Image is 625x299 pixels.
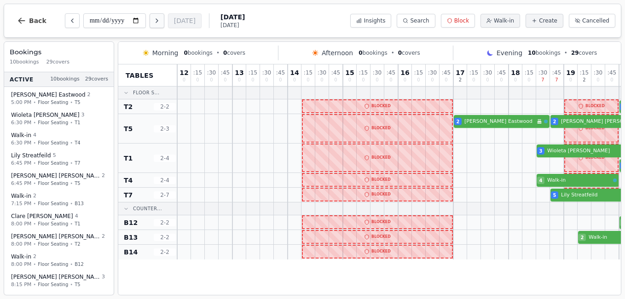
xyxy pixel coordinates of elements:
[33,261,36,268] span: •
[345,69,354,76] span: 15
[223,50,227,56] span: 0
[183,78,185,82] span: 0
[555,78,558,82] span: 7
[33,132,36,139] span: 4
[124,154,133,163] span: T1
[582,17,609,24] span: Cancelled
[320,78,323,82] span: 0
[70,281,73,288] span: •
[571,49,597,57] span: covers
[70,200,73,207] span: •
[538,70,547,75] span: : 30
[265,78,268,82] span: 0
[596,78,599,82] span: 0
[547,147,625,155] span: Wioleta [PERSON_NAME]
[124,190,133,200] span: T7
[124,102,133,111] span: T2
[70,241,73,247] span: •
[331,70,340,75] span: : 45
[223,49,245,57] span: covers
[359,49,387,57] span: bookings
[235,69,243,76] span: 13
[6,209,112,231] button: Clare [PERSON_NAME]48:00 PM•Floor Seating•T1
[11,139,31,147] span: 6:30 PM
[33,119,36,126] span: •
[11,260,31,268] span: 8:00 PM
[373,70,382,75] span: : 30
[6,149,112,170] button: Lily Streatfeild56:45 PM•Floor Seating•T7
[566,69,575,76] span: 19
[6,108,112,130] button: Wioleta [PERSON_NAME]36:30 PM•Floor Seating•T1
[11,213,73,220] span: Clare [PERSON_NAME]
[10,10,54,32] button: Back
[6,270,112,292] button: [PERSON_NAME] [PERSON_NAME]38:15 PM•Floor Seating•T5
[6,250,112,271] button: Walk-in 28:00 PM•Floor Seating•B12
[457,118,460,125] span: 2
[11,192,31,200] span: Walk-in
[459,78,462,82] span: 2
[11,98,31,106] span: 5:00 PM
[417,78,420,82] span: 0
[193,70,202,75] span: : 15
[11,240,31,248] span: 8:00 PM
[428,70,437,75] span: : 30
[359,70,368,75] span: : 15
[6,88,112,109] button: [PERSON_NAME] Eastwood25:00 PM•Floor Seating•T5
[75,261,84,268] span: B12
[11,132,31,139] span: Walk-in
[70,261,73,268] span: •
[70,220,73,227] span: •
[102,172,105,180] span: 2
[33,200,36,207] span: •
[442,70,451,75] span: : 45
[431,78,434,82] span: 0
[38,160,68,167] span: Floor Seating
[154,248,176,256] span: 2 - 2
[102,233,105,241] span: 2
[464,118,535,126] span: [PERSON_NAME] Eastwood
[410,17,429,24] span: Search
[494,17,514,24] span: Walk-in
[38,180,68,187] span: Floor Seating
[497,48,522,57] span: Evening
[75,241,80,247] span: T2
[124,218,138,227] span: B12
[46,58,69,66] span: 29 covers
[33,192,36,200] span: 2
[11,179,31,187] span: 6:45 PM
[539,177,543,184] span: 4
[133,89,160,96] span: Floor S...
[497,70,506,75] span: : 45
[33,180,36,187] span: •
[126,71,154,80] span: Tables
[124,124,133,133] span: T5
[11,152,51,159] span: Lily Streatfeild
[391,49,394,57] span: •
[472,78,475,82] span: 0
[362,78,365,82] span: 0
[11,220,31,228] span: 8:00 PM
[33,139,36,146] span: •
[11,233,100,240] span: [PERSON_NAME] [PERSON_NAME]
[547,177,611,184] span: Walk-in
[152,48,179,57] span: Morning
[75,180,80,187] span: T5
[102,273,105,281] span: 3
[569,14,615,28] button: Cancelled
[220,22,245,29] span: [DATE]
[124,176,133,185] span: T4
[445,78,447,82] span: 0
[552,70,561,75] span: : 45
[486,78,489,82] span: 0
[38,241,68,247] span: Floor Seating
[307,78,309,82] span: 0
[404,78,406,82] span: 0
[75,160,80,167] span: T7
[38,200,68,207] span: Floor Seating
[184,49,212,57] span: bookings
[70,119,73,126] span: •
[571,50,579,56] span: 29
[38,139,68,146] span: Floor Seating
[564,49,567,57] span: •
[81,111,85,119] span: 3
